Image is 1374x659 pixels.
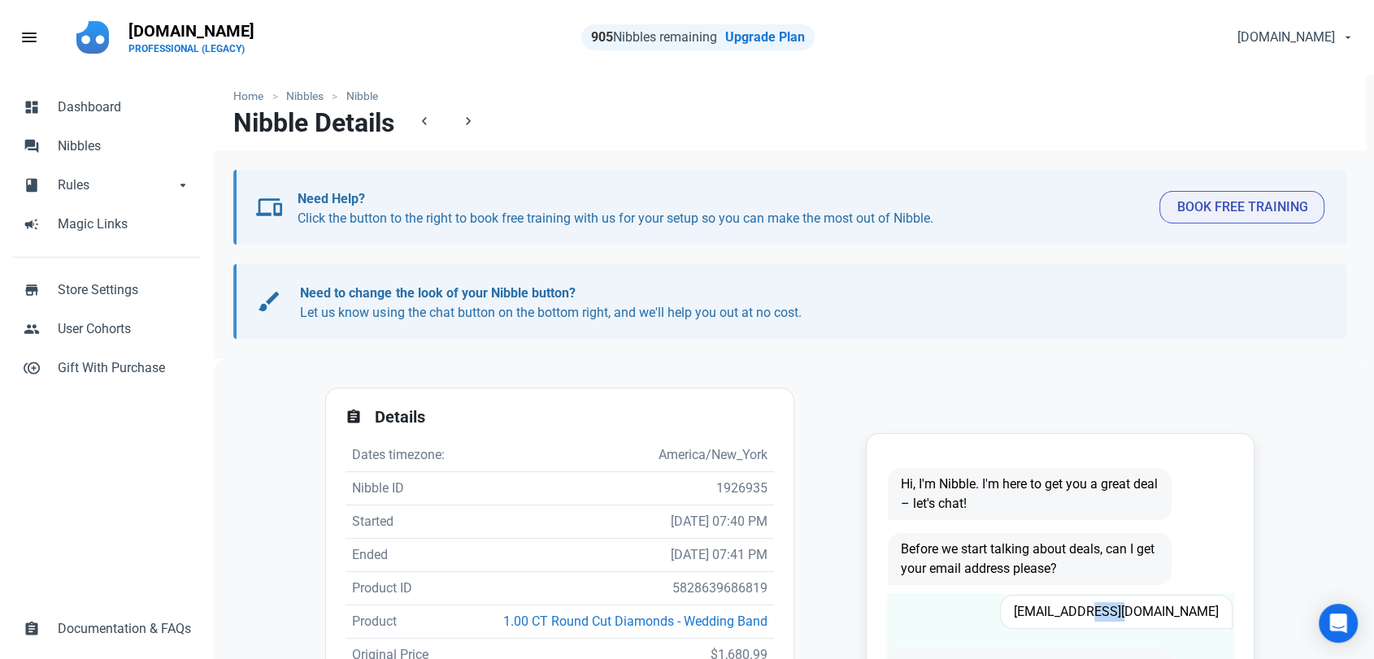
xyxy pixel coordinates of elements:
[300,284,1308,323] p: Let us know using the chat button on the bottom right, and we'll help you out at no cost.
[58,280,191,300] span: Store Settings
[233,108,394,137] h1: Nibble Details
[346,605,479,639] td: Product
[13,205,201,244] a: campaignMagic Links
[13,88,201,127] a: dashboardDashboard
[13,349,201,388] a: control_point_duplicateGift With Purchase
[346,472,479,505] td: Nibble ID
[591,29,717,45] span: Nibbles remaining
[24,319,40,336] span: people
[119,13,264,62] a: [DOMAIN_NAME]PROFESSIONAL (LEGACY)
[479,539,774,572] td: [DATE] 07:41 PM
[58,319,191,339] span: User Cohorts
[1224,21,1364,54] button: [DOMAIN_NAME]
[479,505,774,539] td: [DATE] 07:40 PM
[58,358,191,378] span: Gift With Purchase
[58,215,191,234] span: Magic Links
[300,285,575,301] b: Need to change the look of your Nibble button?
[58,98,191,117] span: Dashboard
[13,166,201,205] a: bookRulesarrow_drop_down
[256,288,282,314] span: brush
[58,619,191,639] span: Documentation & FAQs
[278,88,333,105] a: Nibbles
[591,29,613,45] strong: 905
[175,176,191,192] span: arrow_drop_down
[13,310,201,349] a: peopleUser Cohorts
[58,176,175,195] span: Rules
[1159,191,1324,223] button: Book Free Training
[725,29,805,45] a: Upgrade Plan
[460,113,476,129] span: chevron_right
[888,533,1172,585] span: Before we start talking about deals, can I get your email address please?
[479,572,774,605] td: 5828639686819
[298,191,365,206] b: Need Help?
[24,98,40,114] span: dashboard
[346,409,362,425] span: assignment
[1000,595,1233,629] span: [EMAIL_ADDRESS][DOMAIN_NAME]
[13,271,201,310] a: storeStore Settings
[58,137,191,156] span: Nibbles
[128,42,254,55] p: PROFESSIONAL (LEGACY)
[233,88,272,105] a: Home
[888,468,1172,520] span: Hi, I'm Nibble. I'm here to get you a great deal – let's chat!
[24,358,40,375] span: control_point_duplicate
[346,572,479,605] td: Product ID
[1176,197,1307,217] span: Book Free Training
[24,280,40,297] span: store
[20,28,39,47] span: menu
[346,505,479,539] td: Started
[24,619,40,635] span: assignment
[214,75,1366,108] nav: breadcrumbs
[479,472,774,505] td: 1926935
[13,127,201,166] a: forumNibbles
[346,539,479,572] td: Ended
[404,108,445,137] a: chevron_left
[128,20,254,42] p: [DOMAIN_NAME]
[24,176,40,192] span: book
[503,613,767,629] a: 1.00 CT Round Cut Diamonds - Wedding Band
[448,108,489,137] a: chevron_right
[375,408,774,427] h2: Details
[1237,28,1335,47] span: [DOMAIN_NAME]
[416,113,433,129] span: chevron_left
[479,439,774,472] td: America/New_York
[298,189,1147,228] p: Click the button to the right to book free training with us for your setup so you can make the mo...
[1319,604,1358,643] div: Open Intercom Messenger
[24,137,40,153] span: forum
[256,194,282,220] span: devices
[24,215,40,231] span: campaign
[13,609,201,648] a: assignmentDocumentation & FAQs
[346,439,479,472] td: Dates timezone:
